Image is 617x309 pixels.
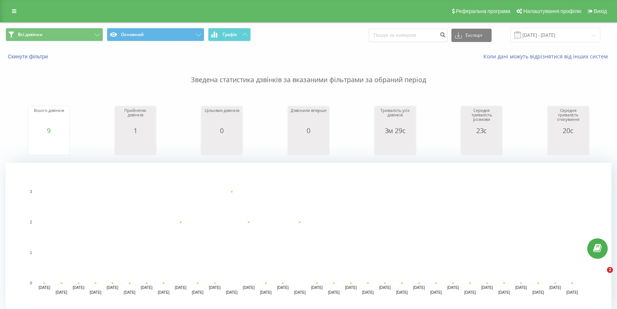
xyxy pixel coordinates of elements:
text: [DATE] [294,290,306,294]
span: Графік [223,32,237,37]
span: Реферальна програма [456,8,511,14]
div: Дзвонили вперше [290,108,327,127]
div: 1 [117,127,154,134]
div: 0 [203,127,240,134]
svg: A chart. [463,134,500,157]
div: 3м 29с [377,127,414,134]
button: Експорт [451,29,492,42]
text: [DATE] [549,286,561,290]
text: [DATE] [566,290,578,294]
div: Тривалість усіх дзвінків [377,108,414,127]
div: Середня тривалість розмови [463,108,500,127]
text: [DATE] [39,286,51,290]
text: [DATE] [345,286,357,290]
text: [DATE] [413,286,425,290]
span: 2 [607,267,613,273]
text: [DATE] [243,286,255,290]
text: [DATE] [447,286,459,290]
svg: A chart. [117,134,154,157]
svg: A chart. [550,134,587,157]
text: [DATE] [175,286,187,290]
text: [DATE] [464,290,476,294]
div: Середня тривалість очікування [550,108,587,127]
text: [DATE] [379,286,391,290]
div: Прийнятих дзвінків [117,108,154,127]
text: [DATE] [277,286,289,290]
input: Пошук за номером [369,29,448,42]
text: [DATE] [260,290,272,294]
button: Графік [208,28,251,41]
text: [DATE] [90,290,102,294]
div: 0 [290,127,327,134]
text: [DATE] [311,286,323,290]
div: 9 [30,127,67,134]
text: [DATE] [430,290,442,294]
text: 1 [30,251,32,255]
text: [DATE] [192,290,204,294]
text: [DATE] [396,290,408,294]
span: Вихід [594,8,607,14]
svg: A chart. [290,134,327,157]
text: [DATE] [498,290,510,294]
button: Всі дзвінки [6,28,103,41]
text: [DATE] [107,286,119,290]
text: 0 [30,281,32,285]
svg: A chart. [203,134,240,157]
text: [DATE] [209,286,221,290]
text: [DATE] [328,290,340,294]
text: [DATE] [362,290,374,294]
div: 23с [463,127,500,134]
text: [DATE] [481,286,493,290]
svg: A chart. [30,134,67,157]
p: Зведена статистика дзвінків за вказаними фільтрами за обраний період [6,60,611,85]
div: Цільових дзвінків [203,108,240,127]
text: 2 [30,220,32,224]
text: 3 [30,190,32,194]
svg: A chart. [377,134,414,157]
text: [DATE] [226,290,238,294]
button: Основний [107,28,204,41]
text: [DATE] [515,286,527,290]
span: Всі дзвінки [18,32,42,38]
iframe: Intercom live chat [592,267,610,285]
span: Налаштування профілю [523,8,581,14]
button: Скинути фільтри [6,53,52,60]
text: [DATE] [158,290,170,294]
div: Всього дзвінків [30,108,67,127]
div: 20с [550,127,587,134]
text: [DATE] [532,290,544,294]
text: [DATE] [73,286,84,290]
text: [DATE] [55,290,67,294]
a: Коли дані можуть відрізнятися вiд інших систем [483,53,611,60]
text: [DATE] [124,290,135,294]
text: [DATE] [141,286,153,290]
